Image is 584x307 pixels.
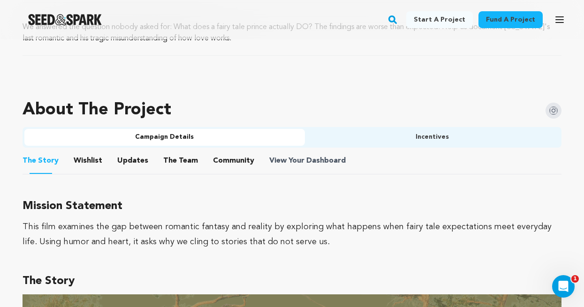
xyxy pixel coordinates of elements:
button: Incentives [305,129,560,146]
span: 1 [571,275,579,283]
button: Campaign Details [24,129,305,146]
span: Team [163,155,198,166]
h3: Mission Statement [23,197,561,216]
span: Wishlist [74,155,102,166]
a: ViewYourDashboard [269,155,348,166]
div: This film examines the gap between romantic fantasy and reality by exploring what happens when fa... [23,219,561,249]
span: Community [213,155,254,166]
a: Seed&Spark Homepage [28,14,102,25]
span: Updates [117,155,148,166]
span: Your [269,155,348,166]
span: The [23,155,36,166]
span: The [163,155,177,166]
span: Story [23,155,59,166]
a: Fund a project [478,11,543,28]
img: Seed&Spark Instagram Icon [546,103,561,119]
span: Dashboard [306,155,346,166]
h1: About The Project [23,101,171,120]
a: Start a project [406,11,473,28]
img: Seed&Spark Logo Dark Mode [28,14,102,25]
h3: The Story [23,272,561,291]
iframe: Intercom live chat [552,275,575,298]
